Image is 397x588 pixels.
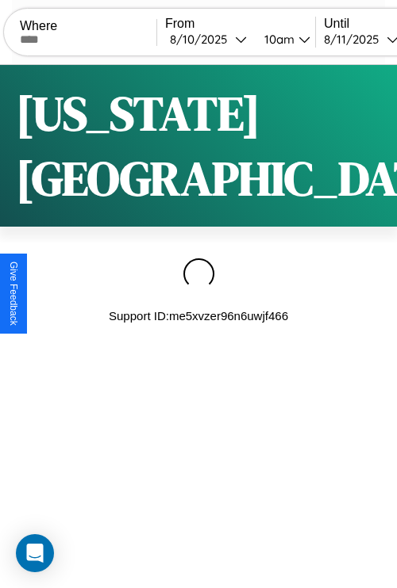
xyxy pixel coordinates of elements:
p: Support ID: me5xvzer96n6uwjf466 [109,305,288,326]
div: Give Feedback [8,262,19,326]
button: 8/10/2025 [165,31,252,48]
div: 8 / 10 / 2025 [170,32,235,47]
label: From [165,17,315,31]
div: 8 / 11 / 2025 [324,32,387,47]
button: 10am [252,31,315,48]
label: Where [20,19,156,33]
div: 10am [256,32,299,47]
div: Open Intercom Messenger [16,534,54,572]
